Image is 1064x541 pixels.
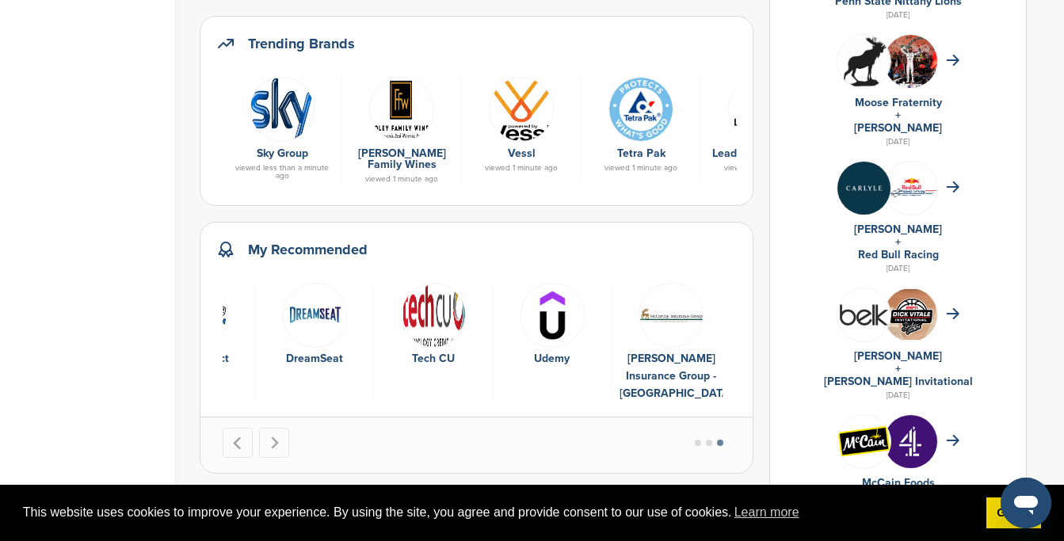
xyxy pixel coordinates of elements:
[858,248,939,261] a: Red Bull Racing
[639,283,704,348] img: Images (7)
[350,175,453,183] div: viewed 1 minute ago
[620,350,723,402] div: [PERSON_NAME] Insurance Group - [GEOGRAPHIC_DATA]
[263,350,365,368] div: DreamSeat
[986,497,1041,529] a: dismiss cookie message
[255,283,374,403] div: 7 of 10
[709,164,812,172] div: viewed 1 minute ago
[248,32,355,55] h2: Trending Brands
[612,283,730,403] div: 10 of 10
[824,375,973,388] a: [PERSON_NAME] Invitational
[163,283,228,348] img: Open uri20141112 50798 1r2tkq4
[786,135,1010,149] div: [DATE]
[231,164,334,180] div: viewed less than a minute ago
[589,164,692,172] div: viewed 1 minute ago
[854,223,942,236] a: [PERSON_NAME]
[706,440,712,446] button: Go to page 2
[250,77,315,142] img: Open uri20141112 50798 agc8hr
[695,440,701,446] button: Go to page 1
[589,77,692,140] a: D9 ss1xj 400x400
[501,350,603,368] div: Udemy
[369,77,434,142] img: Ffw logo web
[837,162,890,215] img: Eowf0nlc 400x400
[282,283,347,348] img: Ds
[520,283,585,348] img: Udemy logo
[23,501,974,524] span: This website uses cookies to improve your experience. By using the site, you agree and provide co...
[401,283,466,348] img: Technology cu logo
[248,238,368,261] h2: My Recommended
[263,283,365,368] a: Ds DreamSeat
[884,177,937,198] img: Data?1415811735
[895,109,901,122] a: +
[350,77,453,140] a: Ffw logo web
[712,147,810,160] a: Leaders Cosmetics
[489,77,554,142] img: Vessl
[374,283,493,403] div: 8 of 10
[617,147,665,160] a: Tetra Pak
[257,147,308,160] a: Sky Group
[620,283,723,403] a: Images (7) [PERSON_NAME] Insurance Group - [GEOGRAPHIC_DATA]
[837,425,890,457] img: Open uri20141112 50798 1gyzy02
[717,440,723,446] button: Go to page 3
[231,77,334,140] a: Open uri20141112 50798 agc8hr
[470,77,573,140] a: Vessl
[259,428,289,458] button: Go to first slide
[854,121,942,135] a: [PERSON_NAME]
[493,283,612,403] div: 9 of 10
[855,96,942,109] a: Moose Fraternity
[884,415,937,468] img: Ctknvhwm 400x400
[862,476,935,490] a: McCain Foods
[144,350,246,368] div: Sports Direct
[854,349,942,363] a: [PERSON_NAME]
[786,261,1010,276] div: [DATE]
[1001,478,1051,528] iframe: Button to launch messaging window
[786,8,1010,22] div: [DATE]
[470,164,573,172] div: viewed 1 minute ago
[837,35,890,88] img: Hjwwegho 400x400
[501,283,603,368] a: Udemy logo Udemy
[884,35,937,88] img: 3bs1dc4c 400x400
[382,283,484,368] a: Technology cu logo Tech CU
[786,388,1010,402] div: [DATE]
[709,77,812,140] a: 13600012 879060285571270 14715571429631612 n
[895,235,901,249] a: +
[223,428,253,458] button: Previous slide
[732,501,802,524] a: learn more about cookies
[884,289,937,339] img: Cleanshot 2025 09 07 at 20.31.59 2x
[382,350,484,368] div: Tech CU
[358,147,446,171] a: [PERSON_NAME] Family Wines
[837,288,890,341] img: L 1bnuap 400x400
[608,77,673,142] img: D9 ss1xj 400x400
[728,77,793,142] img: 13600012 879060285571270 14715571429631612 n
[681,437,737,449] ul: Select a slide to show
[508,147,536,160] a: Vessl
[895,362,901,375] a: +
